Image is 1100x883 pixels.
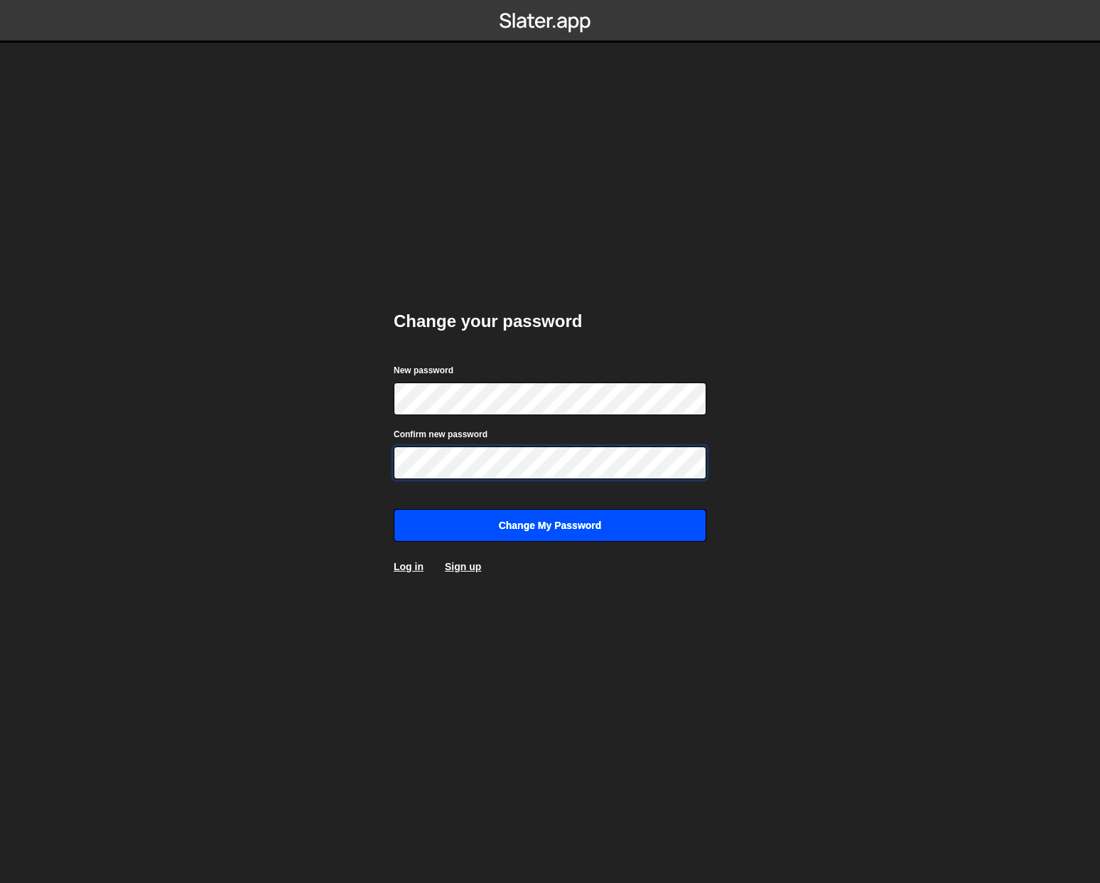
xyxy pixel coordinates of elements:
a: Log in [394,561,424,572]
a: Sign up [445,561,481,572]
input: Change my password [394,509,706,542]
label: New password [394,363,453,378]
label: Confirm new password [394,427,487,442]
h2: Change your password [394,310,706,333]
